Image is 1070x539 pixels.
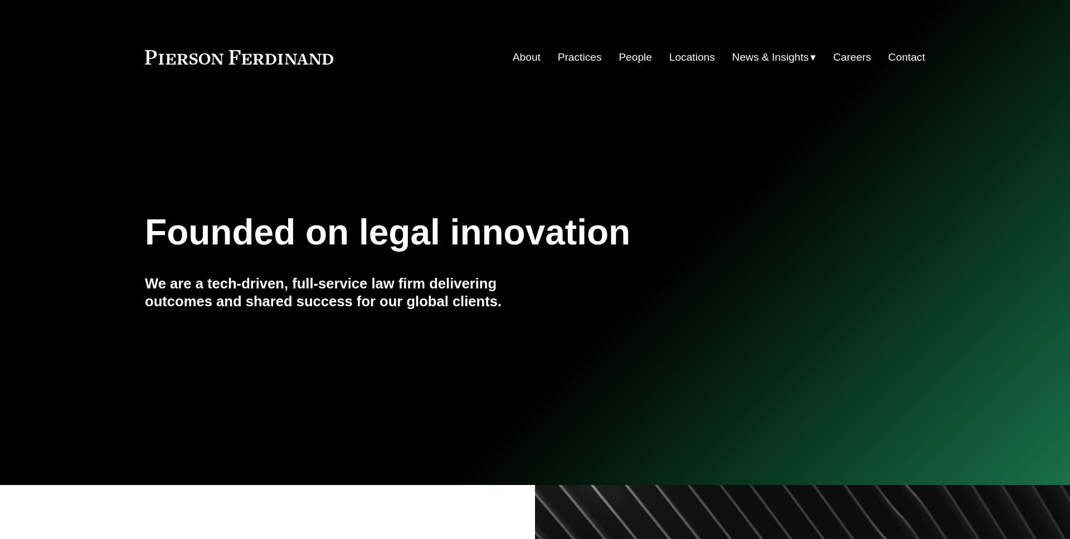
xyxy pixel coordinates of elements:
a: Practices [558,47,602,68]
a: Careers [833,47,871,68]
a: People [619,47,652,68]
a: folder dropdown [732,47,816,68]
a: About [513,47,541,68]
span: News & Insights [732,48,809,67]
h1: Founded on legal innovation [145,212,795,253]
a: Locations [669,47,715,68]
h4: We are a tech-driven, full-service law firm delivering outcomes and shared success for our global... [145,275,535,311]
a: Contact [888,47,925,68]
